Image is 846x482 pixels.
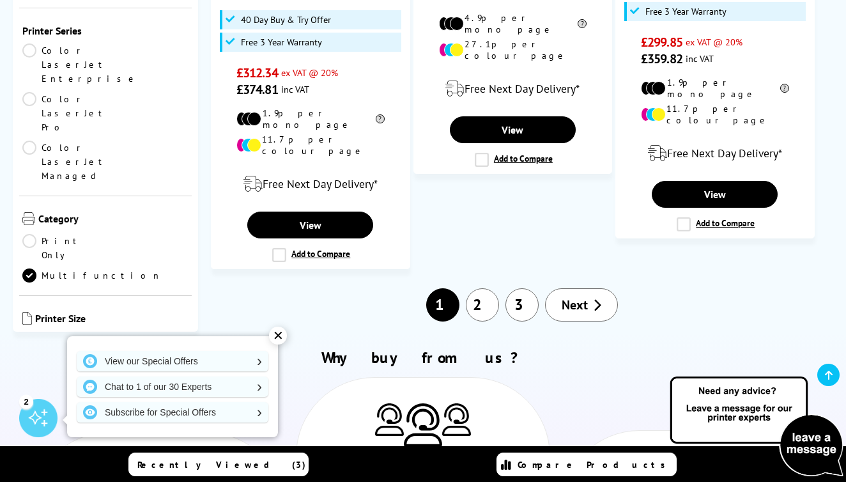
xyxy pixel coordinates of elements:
[22,24,188,37] span: Printer Series
[667,375,846,479] img: Open Live Chat window
[645,6,727,17] span: Free 3 Year Warranty
[375,403,404,436] img: Printer Experts
[137,459,306,470] span: Recently Viewed (3)
[442,403,471,436] img: Printer Experts
[269,327,287,345] div: ✕
[641,103,789,126] li: 11.7p per colour page
[19,394,33,408] div: 2
[439,38,587,61] li: 27.1p per colour page
[475,153,553,167] label: Add to Compare
[272,248,350,262] label: Add to Compare
[35,312,188,327] span: Printer Size
[281,66,338,79] span: ex VAT @ 20%
[622,136,808,171] div: modal_delivery
[420,71,606,107] div: modal_delivery
[77,402,268,423] a: Subscribe for Special Offers
[439,12,587,35] li: 4.9p per mono page
[518,459,672,470] span: Compare Products
[77,377,268,397] a: Chat to 1 of our 30 Experts
[496,453,677,476] a: Compare Products
[22,92,108,134] a: Color LaserJet Pro
[22,312,32,325] img: Printer Size
[38,212,188,228] span: Category
[236,134,385,157] li: 11.7p per colour page
[22,212,35,225] img: Category
[22,141,108,183] a: Color LaserJet Managed
[77,351,268,371] a: View our Special Offers
[652,181,778,208] a: View
[22,43,138,86] a: Color LaserJet Enterprise
[641,77,789,100] li: 1.9p per mono page
[281,83,309,95] span: inc VAT
[686,36,742,48] span: ex VAT @ 20%
[241,15,331,25] span: 40 Day Buy & Try Offer
[466,288,499,322] a: 2
[22,234,105,262] a: Print Only
[677,217,755,231] label: Add to Compare
[641,34,682,51] span: £299.85
[686,52,714,65] span: inc VAT
[128,453,309,476] a: Recently Viewed (3)
[236,81,278,98] span: £374.81
[241,37,322,47] span: Free 3 Year Warranty
[236,107,385,130] li: 1.9p per mono page
[247,212,373,238] a: View
[22,268,162,283] a: Multifunction
[450,116,576,143] a: View
[218,166,403,202] div: modal_delivery
[562,297,588,313] span: Next
[641,51,682,67] span: £359.82
[545,288,618,322] a: Next
[505,288,539,322] a: 3
[236,65,278,81] span: £312.34
[404,403,442,447] img: Printer Experts
[26,348,821,368] h2: Why buy from us?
